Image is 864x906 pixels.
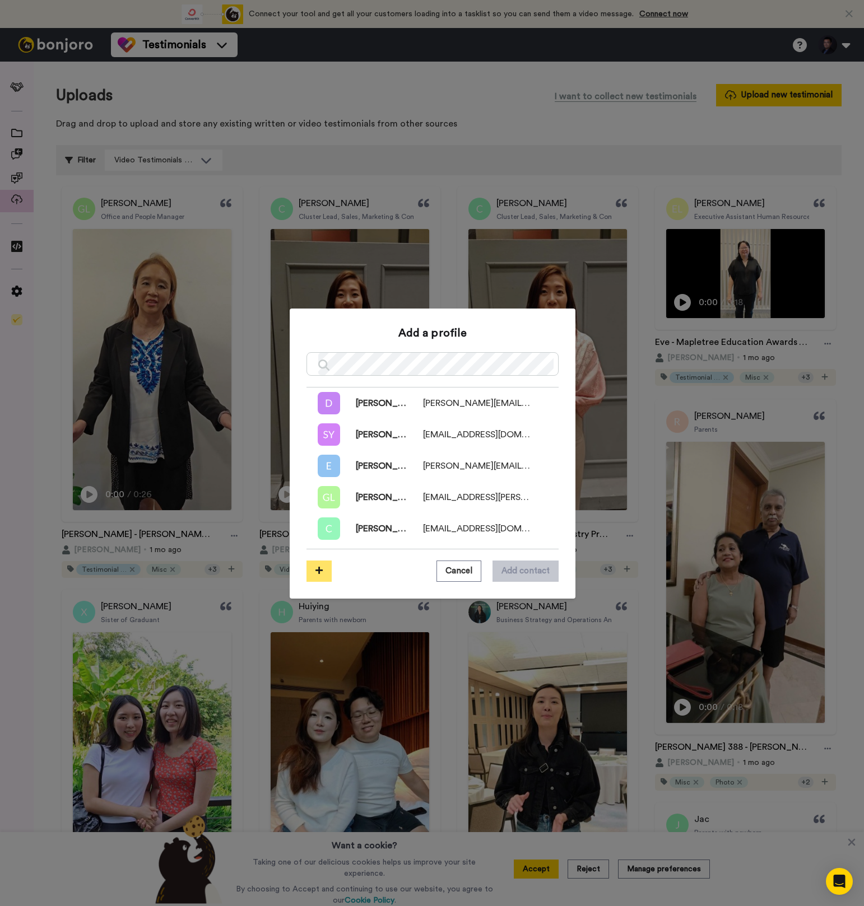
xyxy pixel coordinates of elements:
img: c.png [318,517,340,540]
span: [PERSON_NAME] [340,522,407,535]
span: [PERSON_NAME][EMAIL_ADDRESS][DOMAIN_NAME] [423,459,531,473]
button: Cancel [436,561,481,582]
span: [EMAIL_ADDRESS][PERSON_NAME][DOMAIN_NAME] [423,491,531,504]
span: [PERSON_NAME] [340,491,407,504]
span: [EMAIL_ADDRESS][DOMAIN_NAME] [423,428,531,441]
span: [PERSON_NAME][EMAIL_ADDRESS][PERSON_NAME][DOMAIN_NAME] [423,396,531,410]
div: Open Intercom Messenger [826,868,853,895]
img: e.png [318,455,340,477]
img: d.png [318,392,340,414]
span: [EMAIL_ADDRESS][DOMAIN_NAME] [423,522,531,535]
span: [PERSON_NAME] [340,459,407,473]
h1: Add a profile [398,325,467,341]
span: [PERSON_NAME] [340,396,407,410]
img: sy.png [318,423,340,446]
span: [PERSON_NAME] [340,428,407,441]
img: gl.png [318,486,340,508]
button: Add contact [493,561,559,582]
